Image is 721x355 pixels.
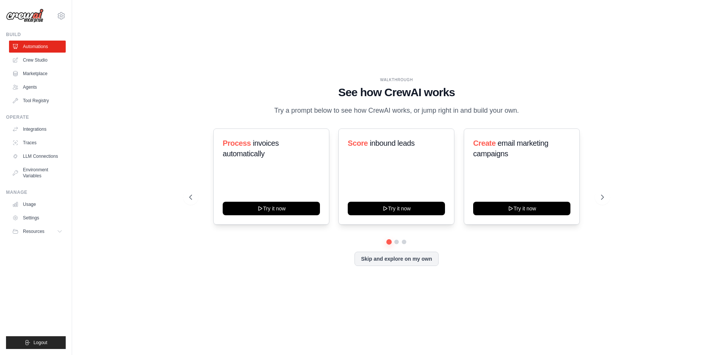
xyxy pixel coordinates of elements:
span: Score [348,139,368,147]
span: inbound leads [370,139,415,147]
span: invoices automatically [223,139,279,158]
button: Try it now [348,202,445,215]
a: Tool Registry [9,95,66,107]
span: Logout [33,340,47,346]
a: Crew Studio [9,54,66,66]
span: Resources [23,228,44,234]
button: Skip and explore on my own [354,252,438,266]
p: Try a prompt below to see how CrewAI works, or jump right in and build your own. [270,105,523,116]
button: Logout [6,336,66,349]
span: Process [223,139,251,147]
a: Usage [9,198,66,210]
button: Try it now [223,202,320,215]
a: Marketplace [9,68,66,80]
a: Agents [9,81,66,93]
a: Environment Variables [9,164,66,182]
div: Operate [6,114,66,120]
button: Try it now [473,202,570,215]
span: email marketing campaigns [473,139,548,158]
button: Resources [9,225,66,237]
img: Logo [6,9,44,23]
a: Integrations [9,123,66,135]
a: LLM Connections [9,150,66,162]
h1: See how CrewAI works [189,86,604,99]
a: Settings [9,212,66,224]
div: WALKTHROUGH [189,77,604,83]
div: Manage [6,189,66,195]
a: Automations [9,41,66,53]
div: Build [6,32,66,38]
span: Create [473,139,496,147]
a: Traces [9,137,66,149]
